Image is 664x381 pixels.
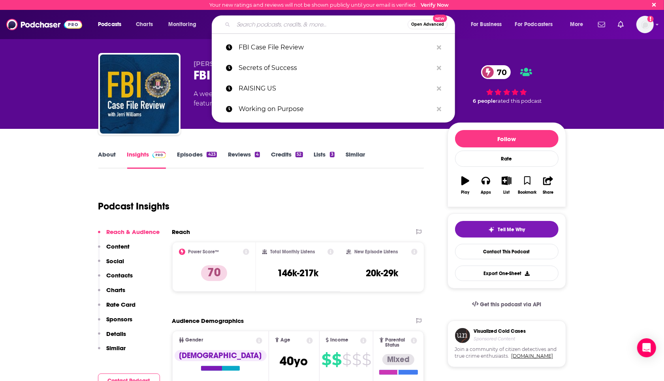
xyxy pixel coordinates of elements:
[346,151,365,169] a: Similar
[212,58,455,78] a: Secrets of Success
[481,190,491,195] div: Apps
[98,200,170,212] h1: Podcast Insights
[433,15,447,22] span: New
[411,23,444,26] span: Open Advanced
[476,171,496,200] button: Apps
[186,338,203,343] span: Gender
[515,19,553,30] span: For Podcasters
[280,338,290,343] span: Age
[212,37,455,58] a: FBI Case File Review
[100,55,179,134] img: FBI Case File Review
[504,190,510,195] div: List
[637,338,656,357] div: Open Intercom Messenger
[570,19,583,30] span: More
[219,15,463,34] div: Search podcasts, credits, & more...
[466,295,548,314] a: Get this podcast via API
[98,151,116,169] a: About
[127,151,166,169] a: InsightsPodchaser Pro
[233,18,408,31] input: Search podcasts, credits, & more...
[518,190,536,195] div: Bookmark
[314,151,335,169] a: Lists3
[461,190,469,195] div: Play
[488,226,495,233] img: tell me why sparkle
[107,243,130,250] p: Content
[188,249,219,255] h2: Power Score™
[366,267,398,279] h3: 20k-29k
[455,221,559,238] button: tell me why sparkleTell Me Why
[474,328,526,334] h3: Visualized Cold Cases
[615,18,627,31] a: Show notifications dropdown
[455,130,559,147] button: Follow
[107,228,160,236] p: Reach & Audience
[496,171,517,200] button: List
[239,99,433,119] p: Working on Purpose
[332,353,341,366] span: $
[342,353,351,366] span: $
[362,353,371,366] span: $
[538,171,558,200] button: Share
[98,315,133,330] button: Sponsors
[498,226,525,233] span: Tell Me Why
[448,60,566,109] div: 70 6 peoplerated this podcast
[168,19,196,30] span: Monitoring
[209,2,449,8] div: Your new ratings and reviews will not be shown publicly until your email is verified.
[382,354,414,365] div: Mixed
[107,330,126,338] p: Details
[107,257,124,265] p: Social
[98,228,160,243] button: Reach & Audience
[98,243,130,257] button: Content
[172,317,244,324] h2: Audience Demographics
[455,151,559,167] div: Rate
[98,272,133,286] button: Contacts
[201,265,227,281] p: 70
[636,16,654,33] img: User Profile
[489,65,511,79] span: 70
[98,257,124,272] button: Social
[636,16,654,33] button: Show profile menu
[455,346,559,360] span: Join a community of citizen detectives and true crime enthusiasts.
[421,2,449,8] a: Verify Now
[194,89,352,108] div: A weekly podcast
[543,190,553,195] div: Share
[510,18,564,31] button: open menu
[98,330,126,345] button: Details
[322,353,331,366] span: $
[172,228,190,236] h2: Reach
[239,58,433,78] p: Secrets of Success
[564,18,593,31] button: open menu
[212,99,455,119] a: Working on Purpose
[512,353,553,359] a: [DOMAIN_NAME]
[136,19,153,30] span: Charts
[277,267,318,279] h3: 146k-217k
[465,18,512,31] button: open menu
[517,171,538,200] button: Bookmark
[455,244,559,259] a: Contact This Podcast
[207,152,216,157] div: 423
[152,152,166,158] img: Podchaser Pro
[194,99,352,108] span: featuring
[480,301,541,308] span: Get this podcast via API
[496,98,542,104] span: rated this podcast
[239,37,433,58] p: FBI Case File Review
[473,98,496,104] span: 6 people
[354,249,398,255] h2: New Episode Listens
[107,344,126,352] p: Similar
[471,19,502,30] span: For Business
[107,286,126,294] p: Charts
[408,20,448,29] button: Open AdvancedNew
[474,336,526,341] h4: Sponsored Content
[228,151,260,169] a: Reviews4
[6,17,82,32] img: Podchaser - Follow, Share and Rate Podcasts
[98,301,136,315] button: Rate Card
[98,344,126,359] button: Similar
[107,315,133,323] p: Sponsors
[131,18,158,31] a: Charts
[270,249,315,255] h2: Total Monthly Listens
[177,151,216,169] a: Episodes423
[255,152,260,157] div: 4
[98,19,121,30] span: Podcasts
[636,16,654,33] span: Logged in as kevinscottsmith
[194,60,250,68] span: [PERSON_NAME]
